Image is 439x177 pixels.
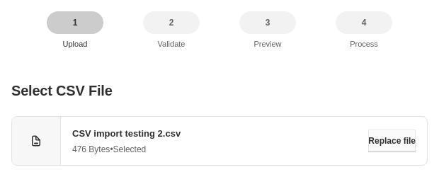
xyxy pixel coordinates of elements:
span: Replace file [368,135,416,147]
h2: Select CSV File [11,82,428,99]
span: 2 [169,17,174,28]
span: 476 Bytes • Selected [72,144,368,155]
p: Preview [239,40,296,48]
span: 4 [362,17,367,28]
span: CSV import testing 2.csv [72,127,368,141]
p: Validate [143,40,200,48]
button: Replace file [368,130,416,152]
p: Process [336,40,392,48]
span: 1 [73,17,78,28]
span: 3 [266,17,270,28]
p: Upload [47,40,103,48]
